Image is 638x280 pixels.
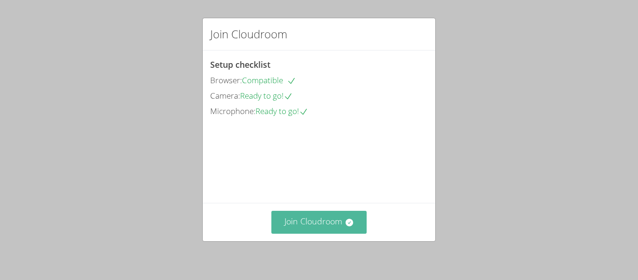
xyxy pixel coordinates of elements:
span: Ready to go! [255,106,308,116]
span: Microphone: [210,106,255,116]
span: Camera: [210,90,240,101]
span: Compatible [242,75,296,86]
span: Setup checklist [210,59,270,70]
span: Browser: [210,75,242,86]
button: Join Cloudroom [271,211,367,234]
h2: Join Cloudroom [210,26,287,43]
span: Ready to go! [240,90,293,101]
